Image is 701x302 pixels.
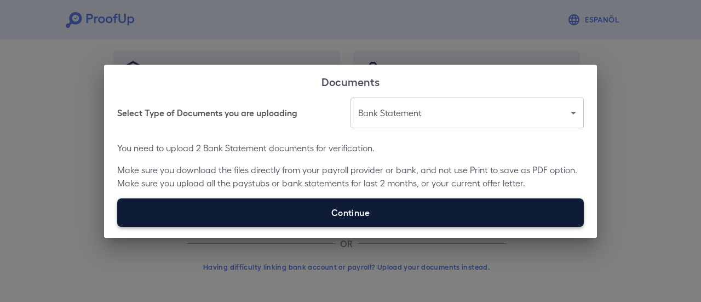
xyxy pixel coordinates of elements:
[117,198,584,227] label: Continue
[104,65,597,98] h2: Documents
[117,106,297,119] h6: Select Type of Documents you are uploading
[117,163,584,190] p: Make sure you download the files directly from your payroll provider or bank, and not use Print t...
[350,98,584,128] div: Bank Statement
[117,141,584,155] p: You need to upload 2 Bank Statement documents for verification.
